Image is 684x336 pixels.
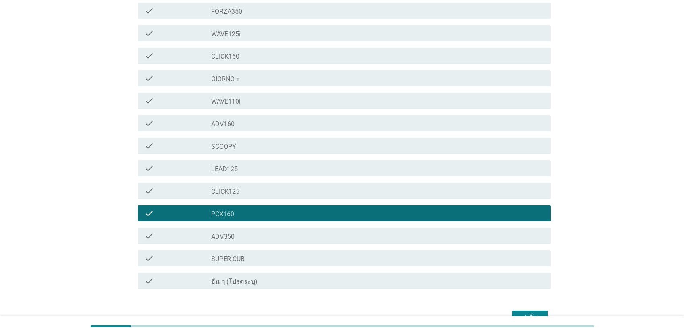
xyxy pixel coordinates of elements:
[144,119,154,128] i: check
[144,51,154,61] i: check
[144,74,154,83] i: check
[211,278,258,286] label: อื่น ๆ (โปรดระบุ)
[211,53,239,61] label: CLICK160
[519,313,541,323] div: ต่อไป
[211,188,239,196] label: CLICK125
[211,210,234,218] label: PCX160
[211,75,240,83] label: GIORNO +
[211,165,238,173] label: LEAD125
[144,231,154,241] i: check
[144,276,154,286] i: check
[211,143,236,151] label: SCOOPY
[144,6,154,16] i: check
[211,233,235,241] label: ADV350
[211,30,241,38] label: WAVE125i
[211,8,242,16] label: FORZA350
[211,255,245,263] label: SUPER CUB
[144,164,154,173] i: check
[211,98,241,106] label: WAVE110i
[211,120,235,128] label: ADV160
[512,311,548,325] button: ต่อไป
[144,141,154,151] i: check
[144,209,154,218] i: check
[144,254,154,263] i: check
[144,29,154,38] i: check
[144,96,154,106] i: check
[144,186,154,196] i: check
